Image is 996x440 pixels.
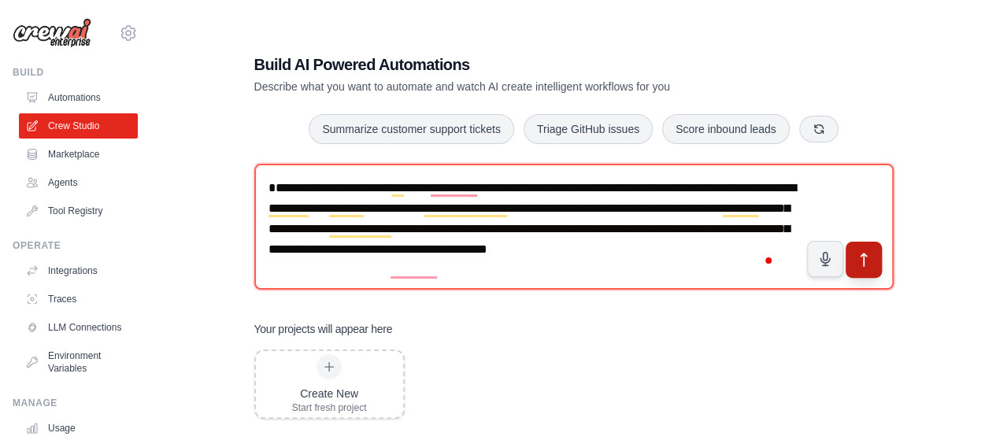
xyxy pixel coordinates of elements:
[917,364,996,440] iframe: Chat Widget
[19,258,138,283] a: Integrations
[13,18,91,48] img: Logo
[807,241,843,277] button: Click to speak your automation idea
[19,315,138,340] a: LLM Connections
[19,142,138,167] a: Marketplace
[19,343,138,381] a: Environment Variables
[254,321,393,337] h3: Your projects will appear here
[13,397,138,409] div: Manage
[19,113,138,139] a: Crew Studio
[662,114,790,144] button: Score inbound leads
[19,85,138,110] a: Automations
[19,198,138,224] a: Tool Registry
[254,79,783,94] p: Describe what you want to automate and watch AI create intelligent workflows for you
[309,114,513,144] button: Summarize customer support tickets
[254,164,894,290] textarea: To enrich screen reader interactions, please activate Accessibility in Grammarly extension settings
[292,401,367,414] div: Start fresh project
[19,170,138,195] a: Agents
[799,116,839,142] button: Get new suggestions
[292,386,367,401] div: Create New
[254,54,783,76] h1: Build AI Powered Automations
[524,114,653,144] button: Triage GitHub issues
[19,287,138,312] a: Traces
[13,239,138,252] div: Operate
[13,66,138,79] div: Build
